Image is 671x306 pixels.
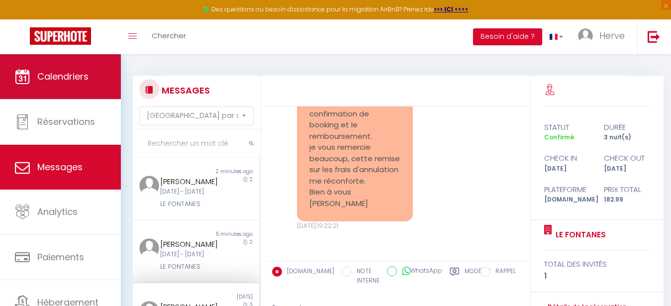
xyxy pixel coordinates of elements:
div: statut [538,121,597,133]
span: Analytics [37,205,78,218]
a: LE FONTANES [552,229,606,241]
div: 5 minutes ago [196,230,259,238]
div: 2 minutes ago [196,168,259,176]
div: [DATE] - [DATE] [160,187,221,197]
label: Modèles [465,267,491,287]
div: check out [597,152,657,164]
span: Confirmé [544,133,574,141]
div: 1 [544,270,650,282]
div: [DATE] [538,164,597,174]
span: 2 [250,238,253,246]
a: Chercher [144,19,193,54]
img: Super Booking [30,27,91,45]
div: [DATE] [196,293,259,301]
div: total des invités [544,258,650,270]
div: 182.99 [597,195,657,204]
div: Plateforme [538,184,597,196]
a: >>> ICI <<<< [434,5,469,13]
div: Prix total [597,184,657,196]
div: durée [597,121,657,133]
img: logout [648,30,660,43]
img: ... [578,28,593,43]
div: [PERSON_NAME] [160,238,221,250]
a: ... Herve [571,19,637,54]
span: 2 [250,176,253,183]
input: Rechercher un mot clé [133,130,260,158]
span: Messages [37,161,83,173]
label: NOTE INTERNE [352,267,380,286]
span: Calendriers [37,70,89,83]
span: Herve [599,29,625,42]
h3: MESSAGES [159,79,210,102]
label: [DOMAIN_NAME] [282,267,334,278]
label: WhatsApp [397,266,442,277]
div: check in [538,152,597,164]
img: ... [139,176,159,196]
div: [PERSON_NAME] [160,176,221,188]
div: 3 nuit(s) [597,133,657,142]
div: [DOMAIN_NAME] [538,195,597,204]
div: [DATE] [597,164,657,174]
div: [DATE] 19:22:21 [297,221,413,231]
label: RAPPEL [490,267,516,278]
span: Réservations [37,115,95,128]
span: Chercher [152,30,186,41]
img: ... [139,238,159,258]
div: LE FONTANES [160,262,221,272]
button: Besoin d'aide ? [473,28,542,45]
div: LE FONTANES [160,199,221,209]
span: Paiements [37,251,84,263]
div: [DATE] - [DATE] [160,250,221,259]
pre: Ok, par conséquent, j'attends la confirmation de booking et le remboursement. je vous remercie be... [309,86,400,209]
